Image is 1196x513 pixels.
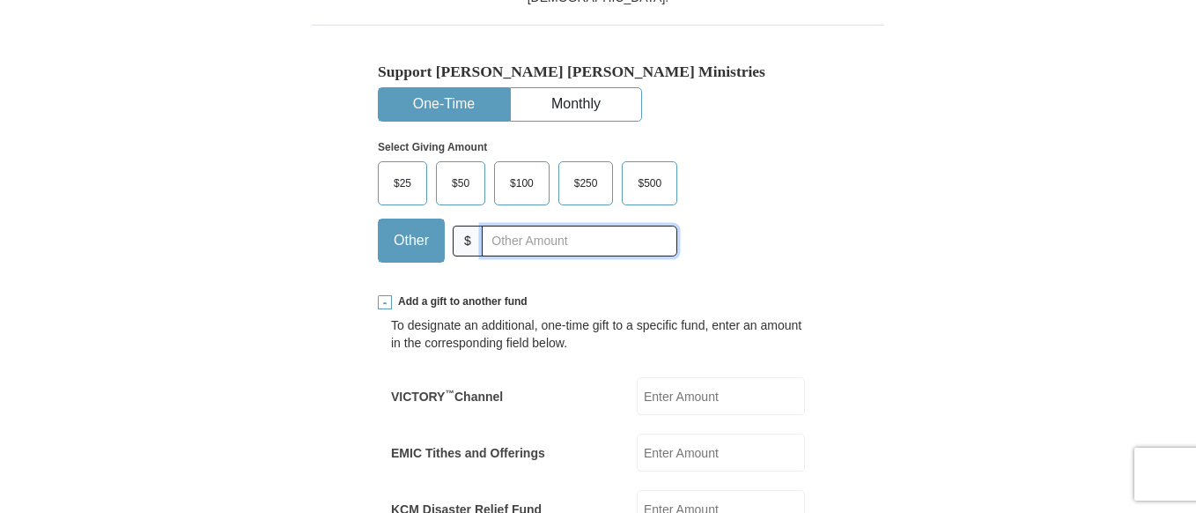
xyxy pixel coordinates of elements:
[445,388,454,398] sup: ™
[511,88,641,121] button: Monthly
[391,444,545,462] label: EMIC Tithes and Offerings
[637,377,805,415] input: Enter Amount
[637,434,805,472] input: Enter Amount
[629,170,670,197] span: $500
[453,226,483,256] span: $
[501,170,543,197] span: $100
[378,141,487,153] strong: Select Giving Amount
[482,226,677,256] input: Other Amount
[391,316,805,352] div: To designate an additional, one-time gift to a specific fund, enter an amount in the correspondin...
[378,63,818,81] h5: Support [PERSON_NAME] [PERSON_NAME] Ministries
[385,227,438,254] span: Other
[443,170,478,197] span: $50
[385,170,420,197] span: $25
[391,388,503,405] label: VICTORY Channel
[565,170,607,197] span: $250
[392,294,528,309] span: Add a gift to another fund
[379,88,509,121] button: One-Time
